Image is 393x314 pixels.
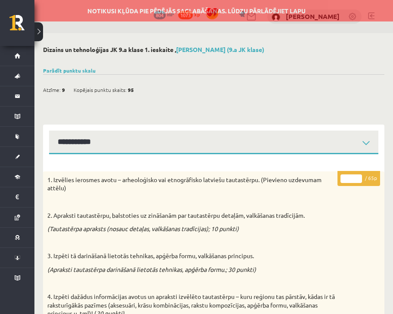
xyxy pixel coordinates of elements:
[47,265,256,273] em: (Apraksti tautastērpa darināšanā lietotās tehnikas, apģērba formu.; 30 punkti)
[9,15,34,37] a: Rīgas 1. Tālmācības vidusskola
[74,83,127,96] span: Kopējais punktu skaits:
[337,171,380,186] p: / 65p
[62,83,65,96] span: 9
[43,67,96,74] a: Parādīt punktu skalu
[47,252,337,260] p: 3. Izpēti tā darināšanā lietotās tehnikas, apģērba formu, valkāšanas principus.
[47,211,337,220] p: 2. Apraksti tautastērpu, balstoties uz zināšanām par tautastērpu detaļām, valkāšanas tradīcijām.
[43,46,384,53] h2: Dizains un tehnoloģijas JK 9.a klase 1. ieskaite ,
[47,225,239,232] em: (Tautastērpa apraksts (nosauc detaļas, valkāšanas tradīcijas); 10 punkti)
[43,83,61,96] span: Atzīme:
[176,46,264,53] a: [PERSON_NAME] (9.a JK klase)
[128,83,134,96] span: 95
[47,176,337,192] p: 1. Izvēlies ierosmes avotu – arheoloģisko vai etnogrāfisko latviešu tautastērpu. (Pievieno uzdevu...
